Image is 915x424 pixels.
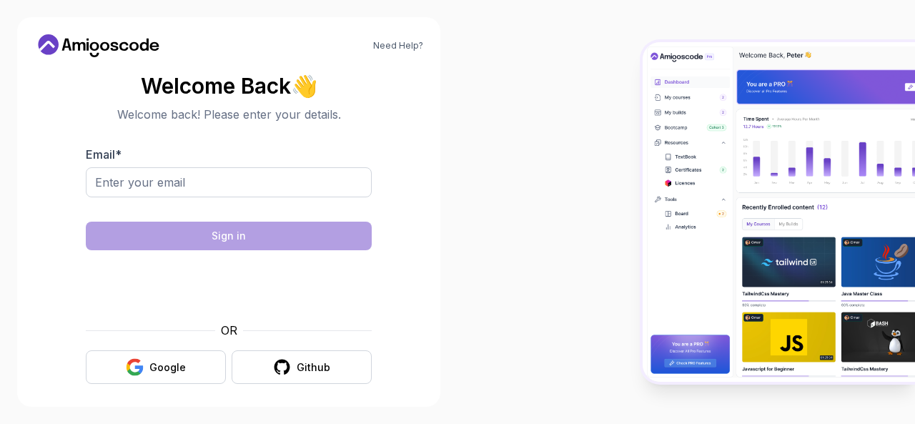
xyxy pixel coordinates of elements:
[34,34,163,57] a: Home link
[121,259,337,313] iframe: Widget containing checkbox for hCaptcha security challenge
[232,350,372,384] button: Github
[86,74,372,97] h2: Welcome Back
[86,106,372,123] p: Welcome back! Please enter your details.
[86,167,372,197] input: Enter your email
[373,40,423,51] a: Need Help?
[149,360,186,375] div: Google
[221,322,237,339] p: OR
[297,360,330,375] div: Github
[86,350,226,384] button: Google
[86,147,122,162] label: Email *
[86,222,372,250] button: Sign in
[643,42,915,381] img: Amigoscode Dashboard
[212,229,246,243] div: Sign in
[290,74,317,98] span: 👋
